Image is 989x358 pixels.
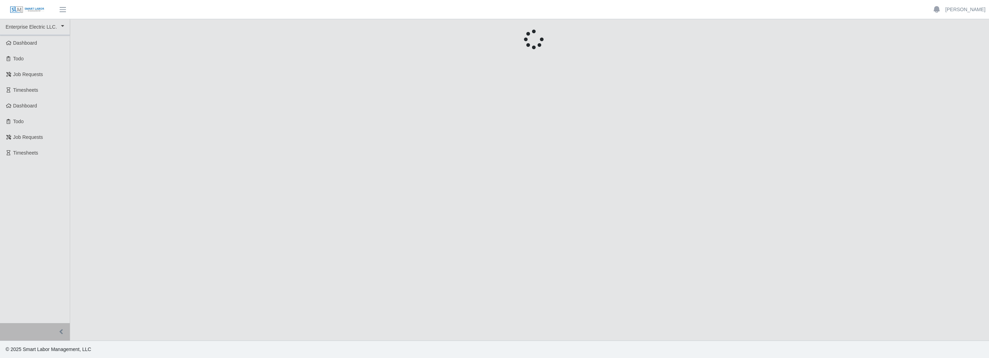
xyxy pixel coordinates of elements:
[13,150,38,156] span: Timesheets
[13,119,24,124] span: Todo
[13,103,37,109] span: Dashboard
[945,6,986,13] a: [PERSON_NAME]
[13,87,38,93] span: Timesheets
[13,40,37,46] span: Dashboard
[6,346,91,352] span: © 2025 Smart Labor Management, LLC
[13,134,43,140] span: Job Requests
[13,72,43,77] span: Job Requests
[13,56,24,61] span: Todo
[10,6,45,14] img: SLM Logo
